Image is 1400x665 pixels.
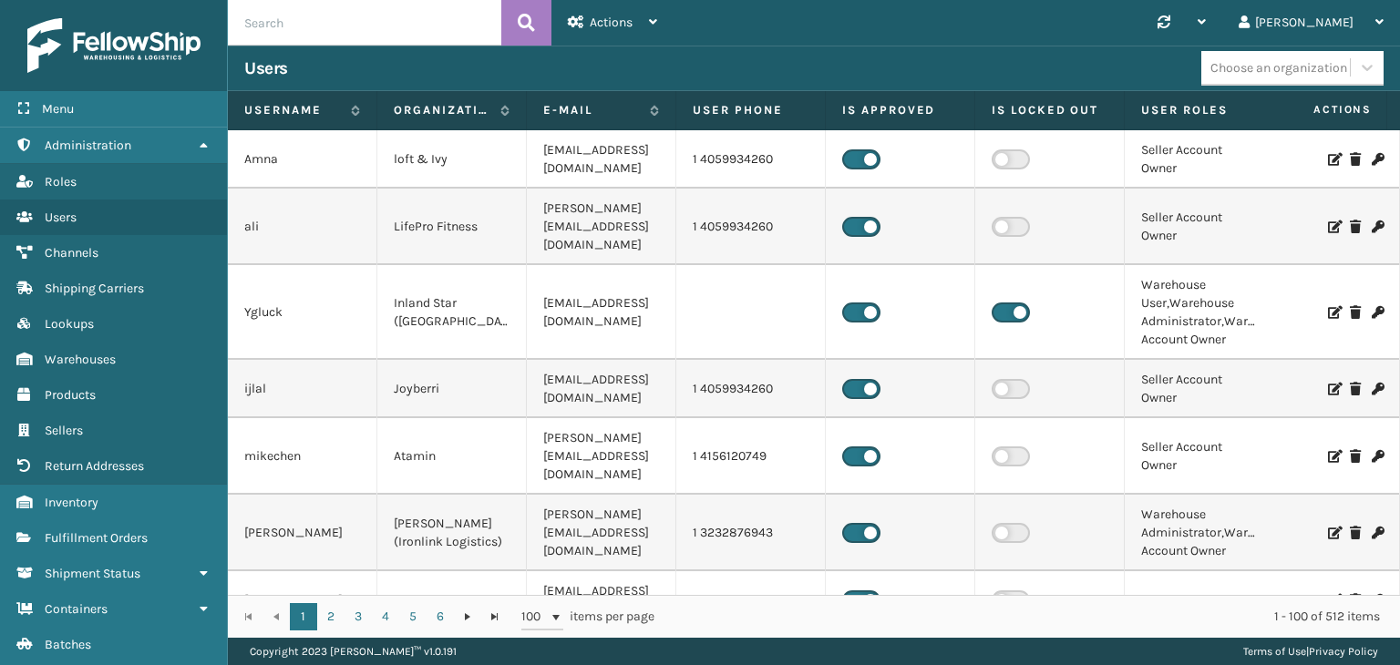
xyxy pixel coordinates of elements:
[317,603,345,630] a: 2
[228,495,377,571] td: [PERSON_NAME]
[992,102,1107,118] label: Is Locked Out
[1350,527,1361,539] i: Delete
[1328,220,1339,233] i: Edit
[1328,383,1339,395] i: Edit
[228,189,377,265] td: ali
[1372,594,1383,607] i: Change Password
[521,608,549,626] span: 100
[1328,306,1339,319] i: Edit
[1125,189,1274,265] td: Seller Account Owner
[527,130,676,189] td: [EMAIL_ADDRESS][DOMAIN_NAME]
[244,102,342,118] label: Username
[1328,527,1339,539] i: Edit
[488,609,502,624] span: Go to the last page
[1328,450,1339,463] i: Edit
[543,102,641,118] label: E-mail
[244,57,288,79] h3: Users
[45,566,140,581] span: Shipment Status
[693,102,808,118] label: User phone
[1125,495,1274,571] td: Warehouse Administrator,Warehouse Account Owner
[527,265,676,360] td: [EMAIL_ADDRESS][DOMAIN_NAME]
[45,210,77,225] span: Users
[1372,527,1383,539] i: Change Password
[590,15,633,30] span: Actions
[676,130,826,189] td: 1 4059934260
[228,265,377,360] td: Ygluck
[842,102,958,118] label: Is Approved
[454,603,481,630] a: Go to the next page
[394,102,491,118] label: Organization
[377,189,527,265] td: LifePro Fitness
[1256,95,1383,125] span: Actions
[1125,265,1274,360] td: Warehouse User,Warehouse Administrator,Warehouse Account Owner
[676,418,826,495] td: 1 4156120749
[1350,220,1361,233] i: Delete
[1372,450,1383,463] i: Change Password
[676,571,826,629] td: 1 6197531857
[1372,383,1383,395] i: Change Password
[1372,153,1383,166] i: Change Password
[460,609,475,624] span: Go to the next page
[228,130,377,189] td: Amna
[228,360,377,418] td: ijlal
[45,458,144,474] span: Return Addresses
[250,638,457,665] p: Copyright 2023 [PERSON_NAME]™ v 1.0.191
[1328,153,1339,166] i: Edit
[45,387,96,403] span: Products
[1350,306,1361,319] i: Delete
[377,265,527,360] td: Inland Star ([GEOGRAPHIC_DATA])
[527,495,676,571] td: [PERSON_NAME][EMAIL_ADDRESS][DOMAIN_NAME]
[680,608,1380,626] div: 1 - 100 of 512 items
[377,418,527,495] td: Atamin
[527,571,676,629] td: [EMAIL_ADDRESS][DOMAIN_NAME]
[1125,571,1274,629] td: ScanshipSuperAdministrator
[372,603,399,630] a: 4
[1350,383,1361,395] i: Delete
[377,571,527,629] td: SuperAdminOrganization
[45,530,148,546] span: Fulfillment Orders
[527,418,676,495] td: [PERSON_NAME][EMAIL_ADDRESS][DOMAIN_NAME]
[345,603,372,630] a: 3
[45,637,91,652] span: Batches
[1125,360,1274,418] td: Seller Account Owner
[1350,594,1361,607] i: Delete
[290,603,317,630] a: 1
[1350,153,1361,166] i: Delete
[45,174,77,189] span: Roles
[527,189,676,265] td: [PERSON_NAME][EMAIL_ADDRESS][DOMAIN_NAME]
[1372,220,1383,233] i: Change Password
[1243,645,1306,658] a: Terms of Use
[676,360,826,418] td: 1 4059934260
[1372,306,1383,319] i: Change Password
[1141,102,1257,118] label: User Roles
[1125,418,1274,495] td: Seller Account Owner
[377,130,527,189] td: loft & Ivy
[45,281,144,296] span: Shipping Carriers
[45,138,131,153] span: Administration
[1210,58,1347,77] div: Choose an organization
[228,571,377,629] td: [PERSON_NAME]
[1309,645,1378,658] a: Privacy Policy
[521,603,654,630] span: items per page
[228,418,377,495] td: mikechen
[676,495,826,571] td: 1 3232876943
[481,603,509,630] a: Go to the last page
[45,601,108,617] span: Containers
[45,423,83,438] span: Sellers
[377,360,527,418] td: Joyberri
[27,18,201,73] img: logo
[1125,130,1274,189] td: Seller Account Owner
[45,495,98,510] span: Inventory
[527,360,676,418] td: [EMAIL_ADDRESS][DOMAIN_NAME]
[399,603,427,630] a: 5
[45,245,98,261] span: Channels
[1350,450,1361,463] i: Delete
[1328,594,1339,607] i: Edit
[42,101,74,117] span: Menu
[1243,638,1378,665] div: |
[427,603,454,630] a: 6
[45,352,116,367] span: Warehouses
[676,189,826,265] td: 1 4059934260
[45,316,94,332] span: Lookups
[377,495,527,571] td: [PERSON_NAME] (Ironlink Logistics)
